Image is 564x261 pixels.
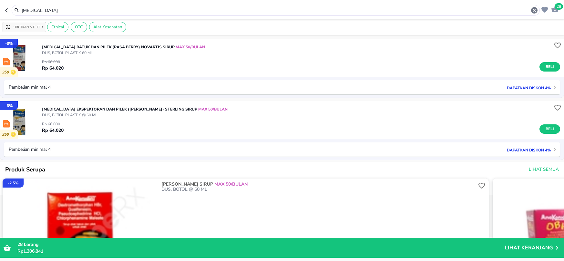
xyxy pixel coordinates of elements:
[42,127,64,134] p: Rp 64.020
[3,58,10,65] img: prekursor-icon.04a7e01b.svg
[42,50,205,56] p: DUS, BOTOL PLASTIK 60 ML
[3,22,46,32] button: Urutkan & Filter
[5,103,13,109] p: - 3 %
[549,4,559,14] button: 28
[42,121,64,127] p: Rp 66.000
[504,147,551,153] p: Dapatkan diskon 4%
[213,181,248,187] span: MAX 50/BULAN
[89,22,126,32] div: Alat Kesehatan
[2,70,11,75] p: 350
[42,44,205,50] p: [MEDICAL_DATA] BATUK dan PILEK (RASA BERRY) Novartis SIRUP
[71,24,87,30] span: OTC
[9,147,51,152] p: Pembelian minimal 4
[529,166,559,174] span: Lihat Semua
[23,248,43,254] tcxspan: Call 1.306.841 via 3CX
[504,84,551,91] p: Dapatkan diskon 4%
[526,164,560,176] button: Lihat Semua
[42,65,64,72] p: Rp 64.020
[21,7,530,14] input: Cari 4000+ produk di sini
[175,44,205,50] span: MAX 50/BULAN
[8,180,18,186] p: - 2.5 %
[161,182,475,187] p: [PERSON_NAME] SIRUP
[3,120,10,128] img: prekursor-icon.04a7e01b.svg
[2,132,11,137] p: 350
[17,241,505,248] p: barang
[14,25,43,30] p: Urutkan & Filter
[539,62,560,72] button: Beli
[161,187,477,192] p: DUS, BOTOL @ 60 ML
[17,248,43,254] span: Rp
[9,85,51,90] p: Pembelian minimal 4
[555,3,563,10] span: 28
[42,112,228,118] p: DUS, BOTOL PLASTIK @ 60 ML
[47,22,68,32] div: Ethical
[89,24,126,30] span: Alat Kesehatan
[42,106,228,112] p: [MEDICAL_DATA] EKSPEKTORAN dan PILEK ([PERSON_NAME]) Sterling SIRUP
[42,59,64,65] p: Rp 66.000
[17,241,23,247] span: 28
[5,41,13,46] p: - 3 %
[544,126,555,132] span: Beli
[544,63,555,70] span: Beli
[539,124,560,134] button: Beli
[47,24,68,30] span: Ethical
[197,107,228,112] span: MAX 50/BULAN
[71,22,87,32] div: OTC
